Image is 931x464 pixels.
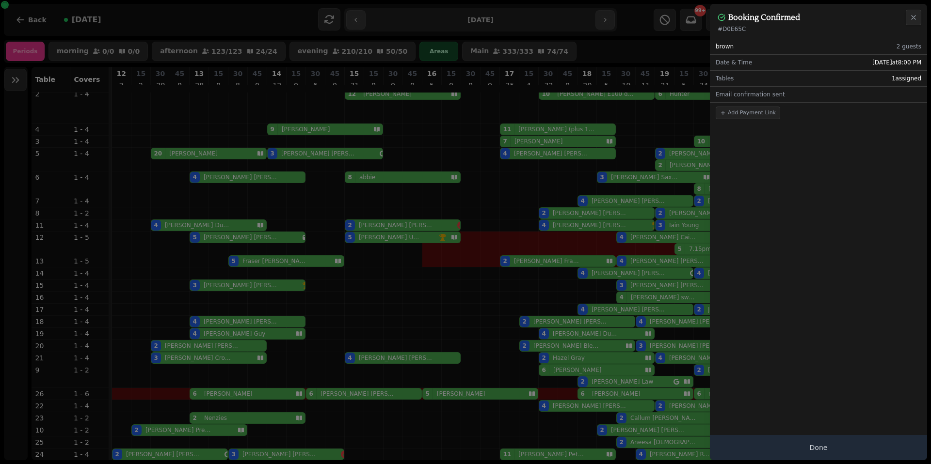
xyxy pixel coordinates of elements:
span: Tables [716,75,734,82]
h2: Booking Confirmed [728,12,800,23]
span: Date & Time [716,59,752,66]
span: 1 assigned [892,75,921,82]
span: 2 guests [897,43,921,50]
button: Done [710,435,927,460]
span: [DATE] at 8:00 PM [872,59,921,66]
div: Email confirmation sent [710,87,927,102]
span: brown [716,43,734,50]
p: # D0E65C [718,25,919,33]
button: Add Payment Link [716,107,780,119]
